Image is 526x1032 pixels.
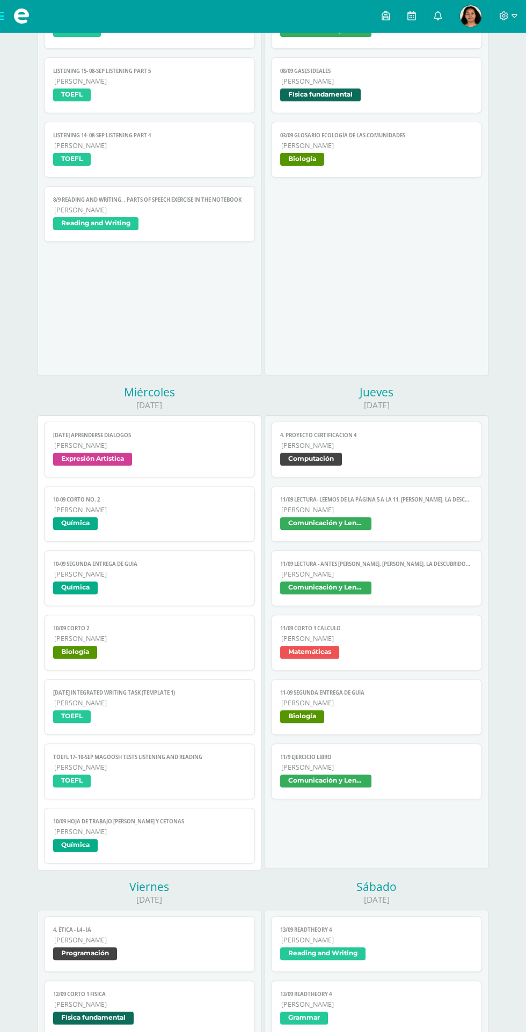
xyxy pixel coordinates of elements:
[53,68,245,75] span: LISTENING 15- 08-sep Listening part 5
[265,400,488,411] div: [DATE]
[280,496,472,503] span: 11/09 LECTURA- Leemos de la página 5 a la 11. [PERSON_NAME]. La descubridora del radio
[271,57,481,113] a: 08/09 Gases Ideales[PERSON_NAME]Física fundamental
[53,754,245,761] span: TOEFL 17- 10-sep Magoosh Tests Listening and Reading
[53,625,245,632] span: 10/09 Corto 2
[53,646,97,659] span: Biología
[44,122,254,178] a: LISTENING 14- 08-sep Listening part 4[PERSON_NAME]TOEFL
[38,879,261,894] div: Viernes
[280,453,342,466] span: Computación
[280,775,371,787] span: Comunicación y Lenguaje
[281,441,472,450] span: [PERSON_NAME]
[44,486,254,542] a: 10-09 CORTO No. 2[PERSON_NAME]Química
[271,122,481,178] a: 03/09 Glosario Ecología de las comunidades[PERSON_NAME]Biología
[54,935,245,945] span: [PERSON_NAME]
[54,1000,245,1009] span: [PERSON_NAME]
[280,689,472,696] span: 11-09 SEGUNDA ENTREGA DE GUÍA
[53,561,245,567] span: 10-09 SEGUNDA ENTREGA DE GUÍA
[44,679,254,735] a: [DATE] Integrated Writing Task (Template 1)[PERSON_NAME]TOEFL
[44,615,254,670] a: 10/09 Corto 2[PERSON_NAME]Biología
[54,827,245,836] span: [PERSON_NAME]
[265,879,488,894] div: Sábado
[38,400,261,411] div: [DATE]
[44,550,254,606] a: 10-09 SEGUNDA ENTREGA DE GUÍA[PERSON_NAME]Química
[38,894,261,905] div: [DATE]
[280,991,472,998] span: 13/09 ReadTheory 4
[53,926,245,933] span: 4. Ética - L4 - IA
[38,385,261,400] div: Miércoles
[54,505,245,514] span: [PERSON_NAME]
[281,1000,472,1009] span: [PERSON_NAME]
[54,698,245,707] span: [PERSON_NAME]
[54,441,245,450] span: [PERSON_NAME]
[53,89,91,101] span: TOEFL
[53,153,91,166] span: TOEFL
[54,570,245,579] span: [PERSON_NAME]
[44,743,254,799] a: TOEFL 17- 10-sep Magoosh Tests Listening and Reading[PERSON_NAME]TOEFL
[53,217,138,230] span: Reading and Writing
[271,743,481,799] a: 11/9 Ejercicio libro[PERSON_NAME]Comunicación y Lenguaje
[280,432,472,439] span: 4. Proyecto Certificación 4
[280,517,371,530] span: Comunicación y Lenguaje
[281,698,472,707] span: [PERSON_NAME]
[280,926,472,933] span: 13/09 ReadTheory 4
[280,89,361,101] span: Física fundamental
[280,561,472,567] span: 11/09 LECTURA - Antes [PERSON_NAME]. [PERSON_NAME]. La descubridora del radio (Digital)
[54,205,245,215] span: [PERSON_NAME]
[271,550,481,606] a: 11/09 LECTURA - Antes [PERSON_NAME]. [PERSON_NAME]. La descubridora del radio (Digital)[PERSON_NA...
[280,754,472,761] span: 11/9 Ejercicio libro
[280,646,339,659] span: Matemáticas
[281,763,472,772] span: [PERSON_NAME]
[281,77,472,86] span: [PERSON_NAME]
[281,570,472,579] span: [PERSON_NAME]
[44,916,254,972] a: 4. Ética - L4 - IA[PERSON_NAME]Programación
[281,935,472,945] span: [PERSON_NAME]
[280,68,472,75] span: 08/09 Gases Ideales
[280,581,371,594] span: Comunicación y Lenguaje
[53,517,98,530] span: Química
[53,710,91,723] span: TOEFL
[265,385,488,400] div: Jueves
[280,132,472,139] span: 03/09 Glosario Ecología de las comunidades
[280,153,324,166] span: Biología
[53,991,245,998] span: 12/09 Corto 1 Física
[53,496,245,503] span: 10-09 CORTO No. 2
[53,947,117,960] span: Programación
[53,775,91,787] span: TOEFL
[280,947,366,960] span: Reading and Writing
[271,679,481,735] a: 11-09 SEGUNDA ENTREGA DE GUÍA[PERSON_NAME]Biología
[281,141,472,150] span: [PERSON_NAME]
[54,141,245,150] span: [PERSON_NAME]
[280,710,324,723] span: Biología
[271,422,481,477] a: 4. Proyecto Certificación 4[PERSON_NAME]Computación
[271,615,481,670] a: 11/09 Corto 1 Cálculo[PERSON_NAME]Matemáticas
[265,894,488,905] div: [DATE]
[460,5,481,27] img: cb4148081ef252bd29a6a4424fd4a5bd.png
[54,634,245,643] span: [PERSON_NAME]
[271,916,481,972] a: 13/09 ReadTheory 4[PERSON_NAME]Reading and Writing
[53,196,245,203] span: 8/9 Reading and Writing, , Parts of speech exercise in the notebook
[281,505,472,514] span: [PERSON_NAME]
[53,453,132,466] span: Expresión Artística
[281,634,472,643] span: [PERSON_NAME]
[44,186,254,242] a: 8/9 Reading and Writing, , Parts of speech exercise in the notebook[PERSON_NAME]Reading and Writing
[44,808,254,864] a: 10/09 Hoja de trabajo [PERSON_NAME] y cetonas[PERSON_NAME]Química
[53,581,98,594] span: Química
[53,132,245,139] span: LISTENING 14- 08-sep Listening part 4
[44,57,254,113] a: LISTENING 15- 08-sep Listening part 5[PERSON_NAME]TOEFL
[54,77,245,86] span: [PERSON_NAME]
[54,763,245,772] span: [PERSON_NAME]
[53,432,245,439] span: [DATE] Aprenderse diálogos
[271,486,481,542] a: 11/09 LECTURA- Leemos de la página 5 a la 11. [PERSON_NAME]. La descubridora del radio[PERSON_NAM...
[280,1012,328,1024] span: Grammar
[53,1012,134,1024] span: Física fundamental
[280,625,472,632] span: 11/09 Corto 1 Cálculo
[53,818,245,825] span: 10/09 Hoja de trabajo [PERSON_NAME] y cetonas
[44,422,254,477] a: [DATE] Aprenderse diálogos[PERSON_NAME]Expresión Artística
[53,839,98,852] span: Química
[53,689,245,696] span: [DATE] Integrated Writing Task (Template 1)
